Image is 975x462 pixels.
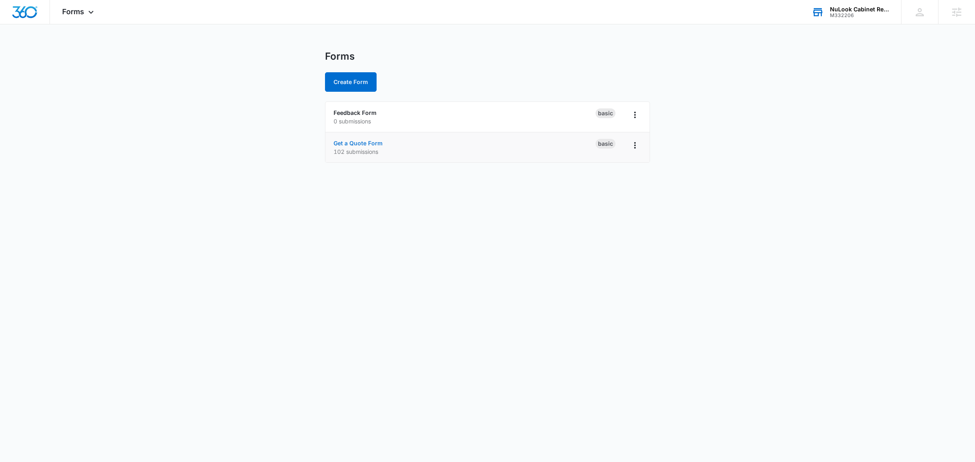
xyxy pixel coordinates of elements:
[596,108,615,118] div: Basic
[830,6,889,13] div: account name
[325,72,377,92] button: Create Form
[334,117,596,125] p: 0 submissions
[334,109,377,116] a: Feedback Form
[830,13,889,18] div: account id
[334,140,383,147] a: Get a Quote Form
[628,108,641,121] button: Overflow Menu
[325,50,355,63] h1: Forms
[334,147,596,156] p: 102 submissions
[596,139,615,149] div: Basic
[62,7,84,16] span: Forms
[628,139,641,152] button: Overflow Menu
